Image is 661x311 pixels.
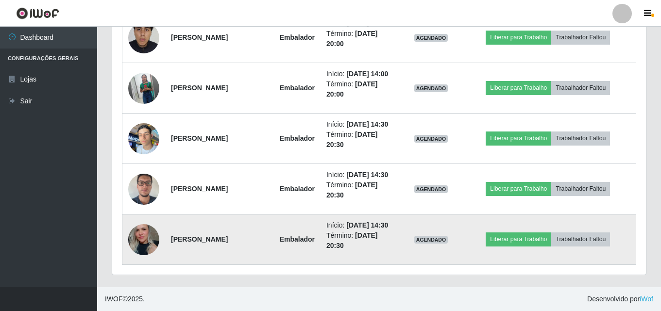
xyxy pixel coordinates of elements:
strong: [PERSON_NAME] [171,235,228,243]
li: Início: [326,119,396,130]
button: Liberar para Trabalho [486,31,551,44]
a: iWof [640,295,653,303]
li: Início: [326,69,396,79]
strong: Embalador [280,33,315,41]
strong: Embalador [280,235,315,243]
span: IWOF [105,295,123,303]
button: Trabalhador Faltou [551,182,610,196]
li: Término: [326,130,396,150]
li: Término: [326,79,396,99]
span: AGENDADO [414,236,448,244]
li: Término: [326,180,396,200]
span: AGENDADO [414,34,448,42]
li: Término: [326,230,396,251]
strong: [PERSON_NAME] [171,33,228,41]
span: AGENDADO [414,84,448,92]
time: [DATE] 14:30 [346,171,388,179]
strong: [PERSON_NAME] [171,84,228,92]
img: 1739125948562.jpeg [128,118,159,159]
button: Trabalhador Faltou [551,31,610,44]
span: © 2025 . [105,294,145,304]
button: Liberar para Trabalho [486,182,551,196]
button: Liberar para Trabalho [486,131,551,145]
strong: [PERSON_NAME] [171,185,228,193]
span: Desenvolvido por [587,294,653,304]
time: [DATE] 14:00 [346,70,388,78]
button: Trabalhador Faltou [551,81,610,95]
strong: Embalador [280,84,315,92]
time: [DATE] 14:30 [346,221,388,229]
button: Liberar para Trabalho [486,81,551,95]
li: Início: [326,170,396,180]
button: Liberar para Trabalho [486,232,551,246]
img: 1733491183363.jpeg [128,3,159,72]
span: AGENDADO [414,135,448,143]
button: Trabalhador Faltou [551,131,610,145]
button: Trabalhador Faltou [551,232,610,246]
li: Término: [326,29,396,49]
time: [DATE] 14:30 [346,120,388,128]
img: 1741885516826.jpeg [128,216,159,262]
span: AGENDADO [414,185,448,193]
img: CoreUI Logo [16,7,59,19]
img: 1740418670523.jpeg [128,168,159,210]
strong: [PERSON_NAME] [171,134,228,142]
li: Início: [326,220,396,230]
img: 1734471784687.jpeg [128,69,159,108]
strong: Embalador [280,134,315,142]
strong: Embalador [280,185,315,193]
